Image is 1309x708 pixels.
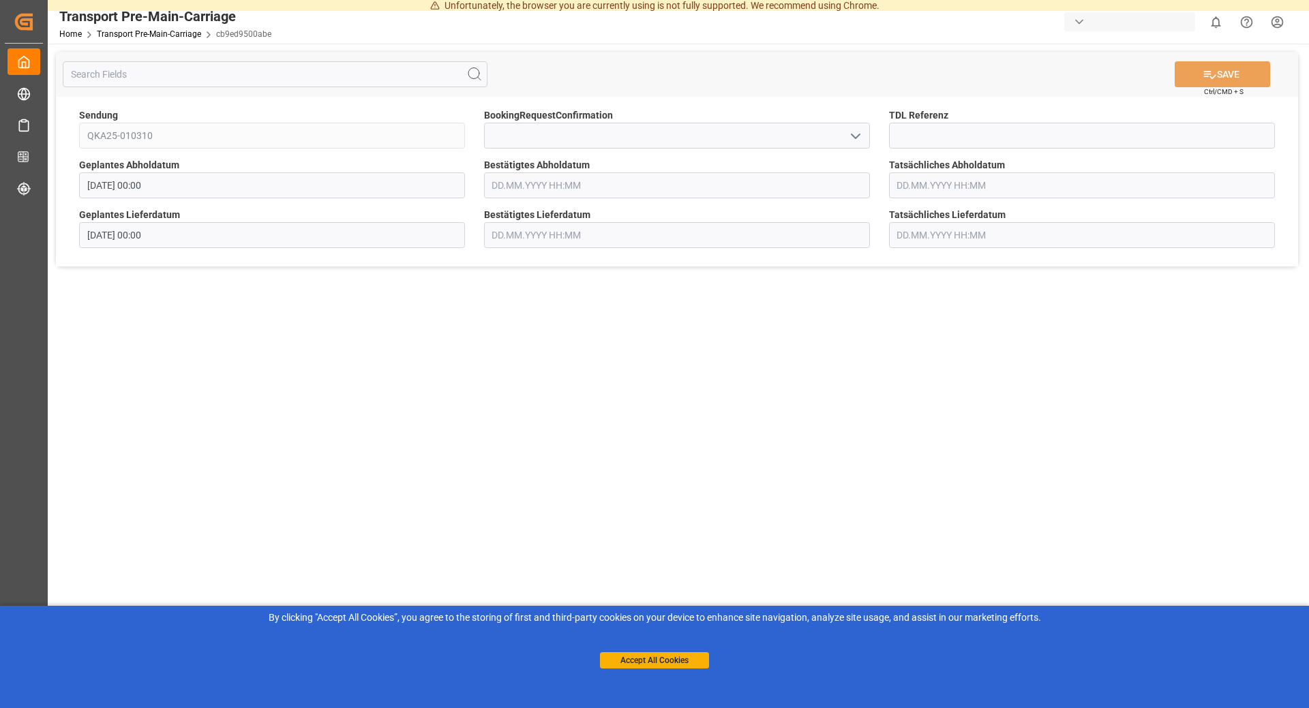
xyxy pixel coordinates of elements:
span: Tatsächliches Lieferdatum [889,208,1006,222]
input: Search Fields [63,61,487,87]
span: Geplantes Abholdatum [79,158,179,172]
span: BookingRequestConfirmation [484,108,613,123]
button: show 0 new notifications [1201,7,1231,37]
span: TDL Referenz [889,108,948,123]
div: Transport Pre-Main-Carriage [59,6,271,27]
span: Ctrl/CMD + S [1204,87,1244,97]
input: DD.MM.YYYY HH:MM [484,172,870,198]
button: SAVE [1175,61,1270,87]
span: Sendung [79,108,118,123]
span: Bestätigtes Lieferdatum [484,208,590,222]
button: Accept All Cookies [600,652,709,668]
a: Home [59,29,82,39]
button: Help Center [1231,7,1262,37]
input: DD.MM.YYYY HH:MM [79,222,465,248]
input: DD.MM.YYYY HH:MM [484,222,870,248]
span: Tatsächliches Abholdatum [889,158,1005,172]
span: Bestätigtes Abholdatum [484,158,590,172]
button: open menu [844,125,864,147]
a: Transport Pre-Main-Carriage [97,29,201,39]
input: DD.MM.YYYY HH:MM [889,222,1275,248]
input: DD.MM.YYYY HH:MM [889,172,1275,198]
span: Geplantes Lieferdatum [79,208,180,222]
input: DD.MM.YYYY HH:MM [79,172,465,198]
div: By clicking "Accept All Cookies”, you agree to the storing of first and third-party cookies on yo... [10,611,1299,625]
